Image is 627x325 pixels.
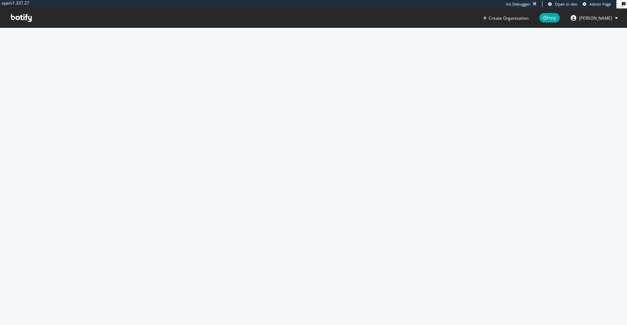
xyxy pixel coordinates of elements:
[506,1,531,7] div: Viz Debugger:
[555,1,577,7] span: Open in dev
[565,12,623,24] button: [PERSON_NAME]
[579,15,612,21] span: dalton
[589,1,611,7] span: Admin Page
[583,1,611,7] a: Admin Page
[539,13,560,23] span: Help
[483,15,529,21] button: Create Organization
[548,1,577,7] a: Open in dev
